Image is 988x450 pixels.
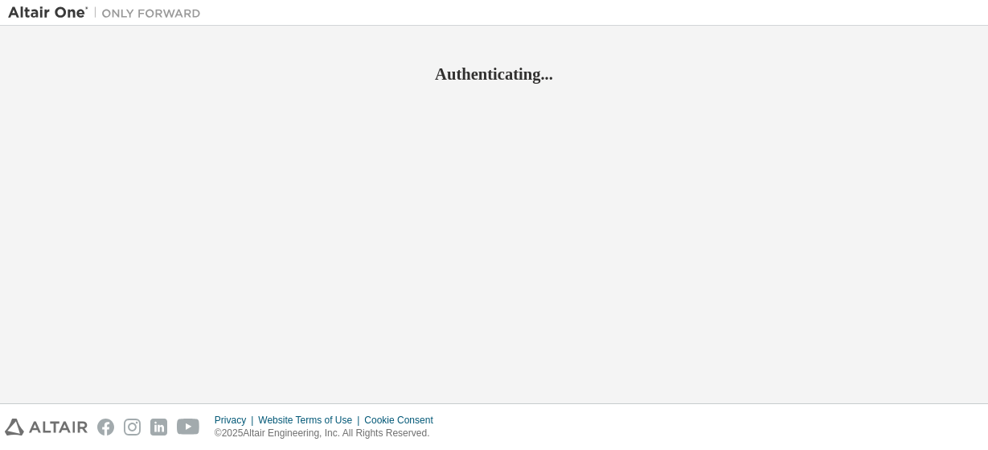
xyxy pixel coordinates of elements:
img: altair_logo.svg [5,419,88,436]
div: Privacy [215,414,258,427]
img: instagram.svg [124,419,141,436]
img: facebook.svg [97,419,114,436]
img: Altair One [8,5,209,21]
h2: Authenticating... [8,64,980,85]
div: Cookie Consent [364,414,442,427]
div: Website Terms of Use [258,414,364,427]
p: © 2025 Altair Engineering, Inc. All Rights Reserved. [215,427,443,440]
img: linkedin.svg [150,419,167,436]
img: youtube.svg [177,419,200,436]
